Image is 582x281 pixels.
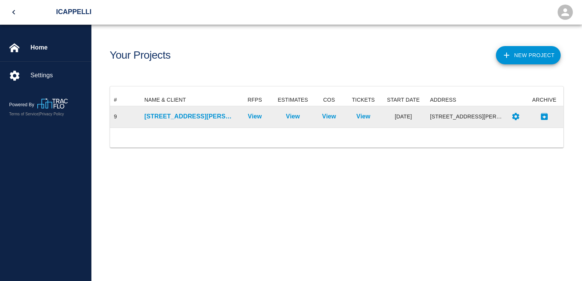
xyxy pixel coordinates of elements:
[274,94,312,106] div: ESTIMATES
[381,106,426,128] div: [DATE]
[141,94,236,106] div: NAME & CLIENT
[9,101,37,108] p: Powered By
[346,94,381,106] div: TICKETS
[323,94,335,106] div: COS
[532,94,556,106] div: ARCHIVE
[110,49,171,62] h1: Your Projects
[525,94,563,106] div: ARCHIVE
[114,94,117,106] div: #
[426,94,506,106] div: ADDRESS
[37,98,68,109] img: TracFlo
[430,113,502,120] div: [STREET_ADDRESS][PERSON_NAME] [GEOGRAPHIC_DATA]
[387,94,420,106] div: START DATE
[286,112,300,121] a: View
[9,112,38,116] a: Terms of Service
[236,94,274,106] div: RFPS
[110,94,141,106] div: #
[352,94,375,106] div: TICKETS
[381,94,426,106] div: START DATE
[144,112,232,121] a: [STREET_ADDRESS][PERSON_NAME]
[312,94,346,106] div: COS
[430,94,456,106] div: ADDRESS
[278,94,308,106] div: ESTIMATES
[508,109,523,124] button: Settings
[114,113,117,120] div: 9
[30,43,85,52] span: Home
[496,46,561,64] button: New Project
[248,94,262,106] div: RFPS
[144,94,186,106] div: NAME & CLIENT
[357,112,371,121] a: View
[30,71,85,80] span: Settings
[248,112,262,121] a: View
[322,112,336,121] a: View
[40,112,64,116] a: Privacy Policy
[56,8,91,16] h2: ICappelli
[544,244,582,281] iframe: Chat Widget
[38,112,40,116] span: |
[5,3,23,21] button: open drawer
